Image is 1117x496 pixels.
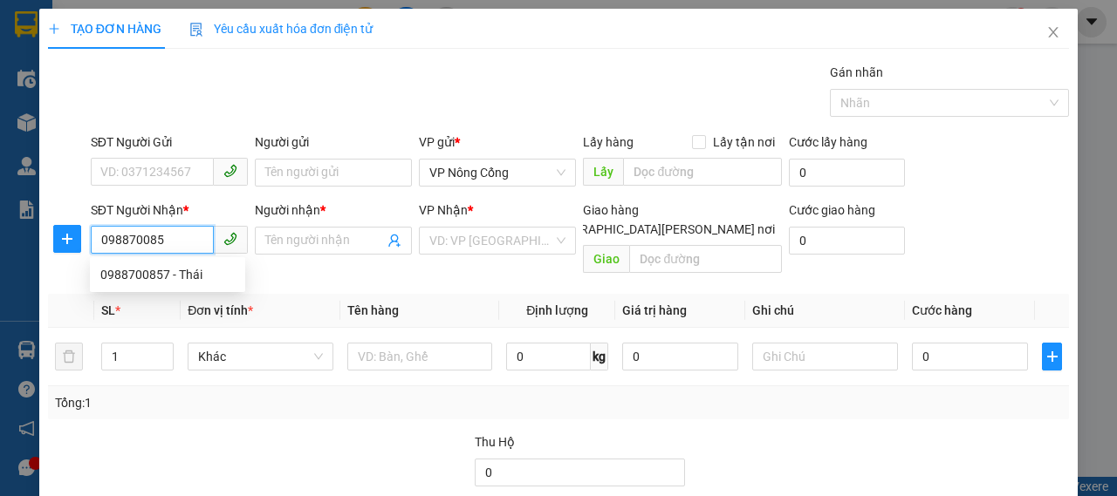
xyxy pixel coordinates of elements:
[745,294,905,328] th: Ghi chú
[188,303,253,317] span: Đơn vị tính
[347,303,399,317] span: Tên hàng
[91,200,248,220] div: SĐT Người Nhận
[537,220,782,239] span: [GEOGRAPHIC_DATA][PERSON_NAME] nơi
[583,245,629,273] span: Giao
[54,232,80,246] span: plus
[583,135,634,149] span: Lấy hàng
[629,245,781,273] input: Dọc đường
[387,234,401,248] span: user-add
[622,303,687,317] span: Giá trị hàng
[789,135,867,149] label: Cước lấy hàng
[101,303,115,317] span: SL
[55,393,433,412] div: Tổng: 1
[789,159,905,187] input: Cước lấy hàng
[55,343,83,370] button: delete
[429,160,565,186] span: VP Nông Cống
[189,22,373,36] span: Yêu cầu xuất hóa đơn điện tử
[583,203,639,217] span: Giao hàng
[475,435,515,449] span: Thu Hộ
[752,343,898,370] input: Ghi Chú
[91,132,248,152] div: SĐT Người Gửi
[48,22,161,36] span: TẠO ĐƠN HÀNG
[255,132,412,152] div: Người gửi
[419,203,468,217] span: VP Nhận
[198,343,323,370] span: Khác
[223,232,237,246] span: phone
[830,65,883,79] label: Gán nhãn
[583,158,623,186] span: Lấy
[789,227,905,255] input: Cước giao hàng
[53,225,81,253] button: plus
[1046,25,1060,39] span: close
[48,23,60,35] span: plus
[100,265,235,284] div: 0988700857 - Thái
[706,132,782,152] span: Lấy tận nơi
[419,132,576,152] div: VP gửi
[912,303,972,317] span: Cước hàng
[90,261,245,289] div: 0988700857 - Thái
[1043,350,1061,364] span: plus
[623,158,781,186] input: Dọc đường
[347,343,493,370] input: VD: Bàn, Ghế
[1042,343,1062,370] button: plus
[189,23,203,37] img: icon
[1029,9,1078,58] button: Close
[591,343,608,370] span: kg
[526,303,588,317] span: Định lượng
[255,200,412,220] div: Người nhận
[789,203,875,217] label: Cước giao hàng
[223,164,237,178] span: phone
[622,343,738,370] input: 0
